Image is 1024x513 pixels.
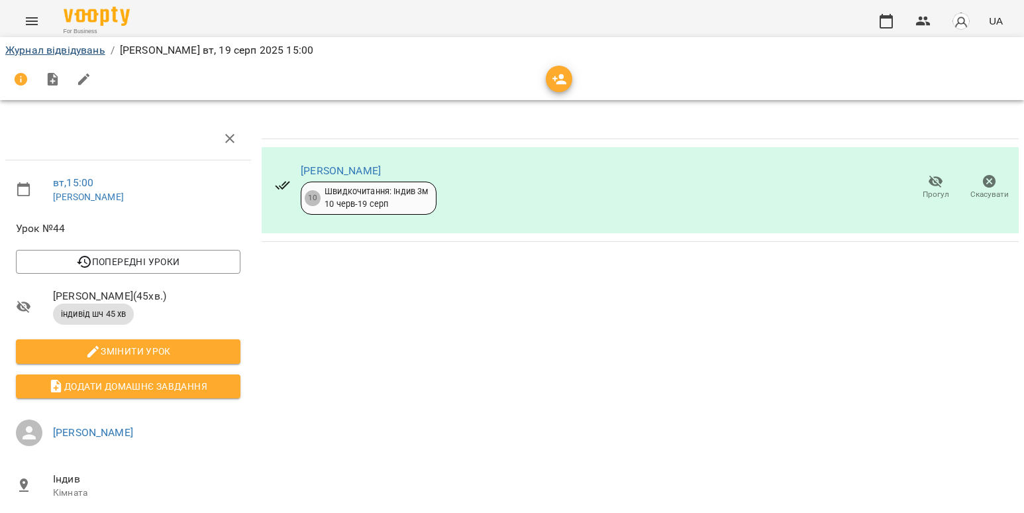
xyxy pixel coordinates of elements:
span: [PERSON_NAME] ( 45 хв. ) [53,288,240,304]
button: Menu [16,5,48,37]
img: Voopty Logo [64,7,130,26]
span: індивід шч 45 хв [53,308,134,320]
div: 10 [305,190,321,206]
span: Попередні уроки [26,254,230,270]
nav: breadcrumb [5,42,1019,58]
button: Попередні уроки [16,250,240,274]
li: / [111,42,115,58]
button: Прогул [909,169,962,206]
button: UA [984,9,1008,33]
span: Індив [53,471,240,487]
p: [PERSON_NAME] вт, 19 серп 2025 15:00 [120,42,313,58]
span: Прогул [923,189,949,200]
span: For Business [64,27,130,36]
span: Скасувати [970,189,1009,200]
img: avatar_s.png [952,12,970,30]
button: Змінити урок [16,339,240,363]
div: Швидкочитання: Індив 3м 10 черв - 19 серп [325,186,428,210]
span: Додати домашнє завдання [26,378,230,394]
a: [PERSON_NAME] [53,192,124,202]
button: Додати домашнє завдання [16,374,240,398]
a: [PERSON_NAME] [301,164,381,177]
span: UA [989,14,1003,28]
span: Змінити урок [26,343,230,359]
a: [PERSON_NAME] [53,426,133,439]
button: Скасувати [962,169,1016,206]
span: Урок №44 [16,221,240,237]
a: Журнал відвідувань [5,44,105,56]
a: вт , 15:00 [53,176,93,189]
p: Кімната [53,486,240,500]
